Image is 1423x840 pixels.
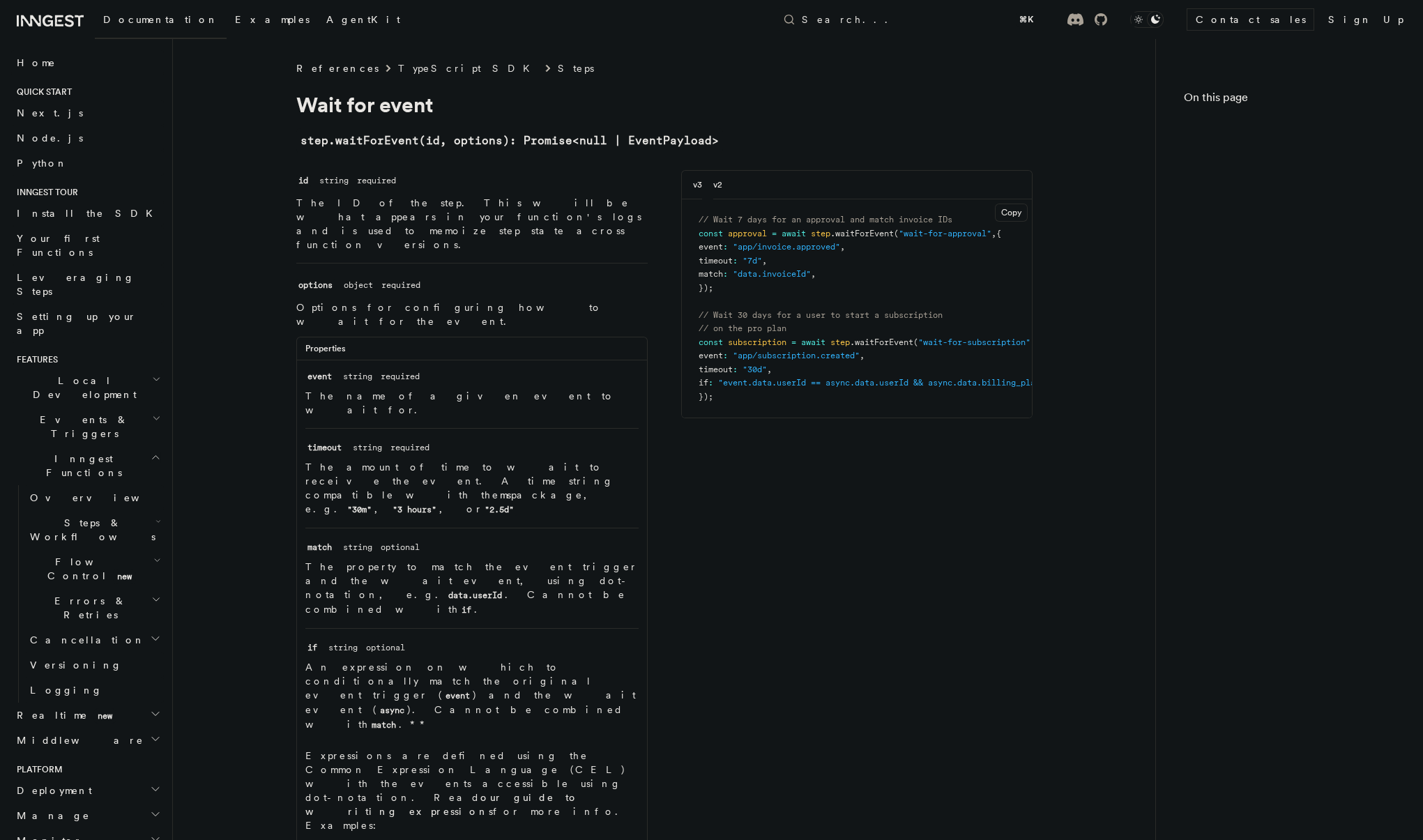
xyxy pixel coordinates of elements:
button: Realtimenew [11,703,164,728]
span: approval [728,229,767,238]
button: Cancellation [24,627,164,652]
span: Node.js [17,132,83,144]
span: , [811,269,816,279]
code: match [370,719,399,731]
span: Your first Functions [17,233,100,258]
span: { [996,229,1001,238]
span: "wait-for-approval" [899,229,991,238]
h1: Wait for event [296,92,854,117]
span: , [767,365,772,374]
code: options [296,280,335,291]
span: ( [913,337,918,347]
span: const [699,337,723,347]
span: Install the SDK [17,208,161,219]
span: Versioning [30,659,122,671]
a: Home [11,50,164,75]
span: Logging [30,685,102,696]
button: Toggle dark mode [1130,11,1164,28]
span: new [93,708,116,724]
p: The amount of time to wait to receive the event. A time string compatible with the package, e.g. ... [305,460,639,517]
span: }); [699,392,713,402]
a: step.waitForEvent(id, options): Promise<null | EventPayload> [296,128,723,153]
button: Steps & Workflows [24,510,164,549]
span: Platform [11,764,63,775]
code: if [459,604,474,616]
code: match [305,542,335,553]
span: await [801,337,825,347]
span: Manage [11,809,90,823]
span: const [699,229,723,238]
span: Flow Control [24,555,153,583]
button: Local Development [11,368,164,407]
span: "7d" [743,256,762,266]
dd: string [353,442,382,453]
span: "data.invoiceId" [733,269,811,279]
span: }); [699,283,713,293]
span: Overview [30,492,174,503]
span: , [1030,337,1035,347]
dd: string [343,371,372,382]
p: The name of a given event to wait for. [305,389,639,417]
span: Documentation [103,14,218,25]
span: subscription [728,337,786,347]
span: Examples [235,14,310,25]
a: Documentation [95,4,227,39]
span: : [723,269,728,279]
dd: optional [366,642,405,653]
span: // Wait 30 days for a user to start a subscription [699,310,943,320]
button: Events & Triggers [11,407,164,446]
p: The ID of the step. This will be what appears in your function's logs and is used to memoize step... [296,196,648,252]
dd: string [343,542,372,553]
a: Logging [24,678,164,703]
span: .waitForEvent [830,229,894,238]
a: Setting up your app [11,304,164,343]
span: : [733,365,738,374]
span: event [699,242,723,252]
a: Python [11,151,164,176]
span: Leveraging Steps [17,272,135,297]
span: ( [894,229,899,238]
span: event [699,351,723,360]
span: match [699,269,723,279]
code: "30m" [345,504,374,516]
button: Deployment [11,778,164,803]
a: TypeScript SDK [398,61,538,75]
a: Steps [558,61,594,75]
span: Errors & Retries [24,594,151,622]
dd: required [390,442,429,453]
span: , [762,256,767,266]
code: event [443,690,473,702]
span: AgentKit [326,14,400,25]
a: Versioning [24,652,164,678]
span: // Wait 7 days for an approval and match invoice IDs [699,215,952,224]
span: step [811,229,830,238]
code: "2.5d" [482,504,517,516]
button: Manage [11,803,164,828]
span: , [991,229,996,238]
span: "30d" [743,365,767,374]
button: Middleware [11,728,164,753]
a: Next.js [11,100,164,125]
button: Copy [995,204,1028,222]
span: Events & Triggers [11,413,152,441]
code: async [378,705,407,717]
span: await [782,229,806,238]
a: Contact sales [1187,8,1314,31]
dd: required [381,371,420,382]
span: step [830,337,850,347]
span: Home [17,56,56,70]
span: : [723,242,728,252]
span: : [733,256,738,266]
dd: string [319,175,349,186]
dd: object [344,280,373,291]
span: Setting up your app [17,311,137,336]
span: References [296,61,379,75]
span: Steps & Workflows [24,516,155,544]
span: Realtime [11,708,116,722]
div: Inngest Functions [11,485,164,703]
a: AgentKit [318,4,409,38]
code: "3 hours" [390,504,439,516]
span: Inngest Functions [11,452,151,480]
a: Overview [24,485,164,510]
dd: string [328,642,358,653]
